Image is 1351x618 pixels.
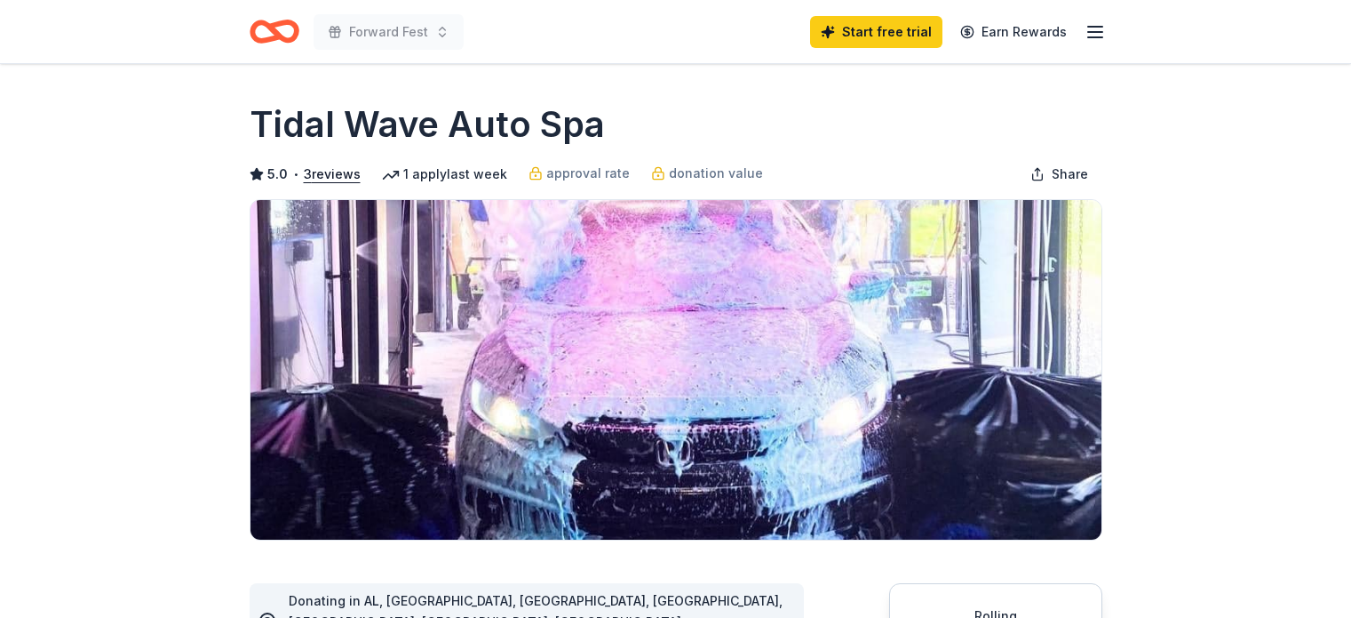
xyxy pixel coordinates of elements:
span: Share [1052,164,1088,185]
button: Share [1016,157,1102,192]
span: 5.0 [267,164,288,185]
span: approval rate [546,163,630,184]
button: Forward Fest [314,14,464,50]
a: donation value [651,163,763,184]
a: Earn Rewards [950,16,1077,48]
span: Forward Fest [349,21,428,43]
h1: Tidal Wave Auto Spa [250,100,605,149]
a: Start free trial [810,16,942,48]
button: 3reviews [304,164,361,185]
span: • [292,167,298,181]
a: Home [250,11,299,52]
img: Image for Tidal Wave Auto Spa [250,200,1101,540]
a: approval rate [528,163,630,184]
span: donation value [669,163,763,184]
div: 1 apply last week [382,164,507,185]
